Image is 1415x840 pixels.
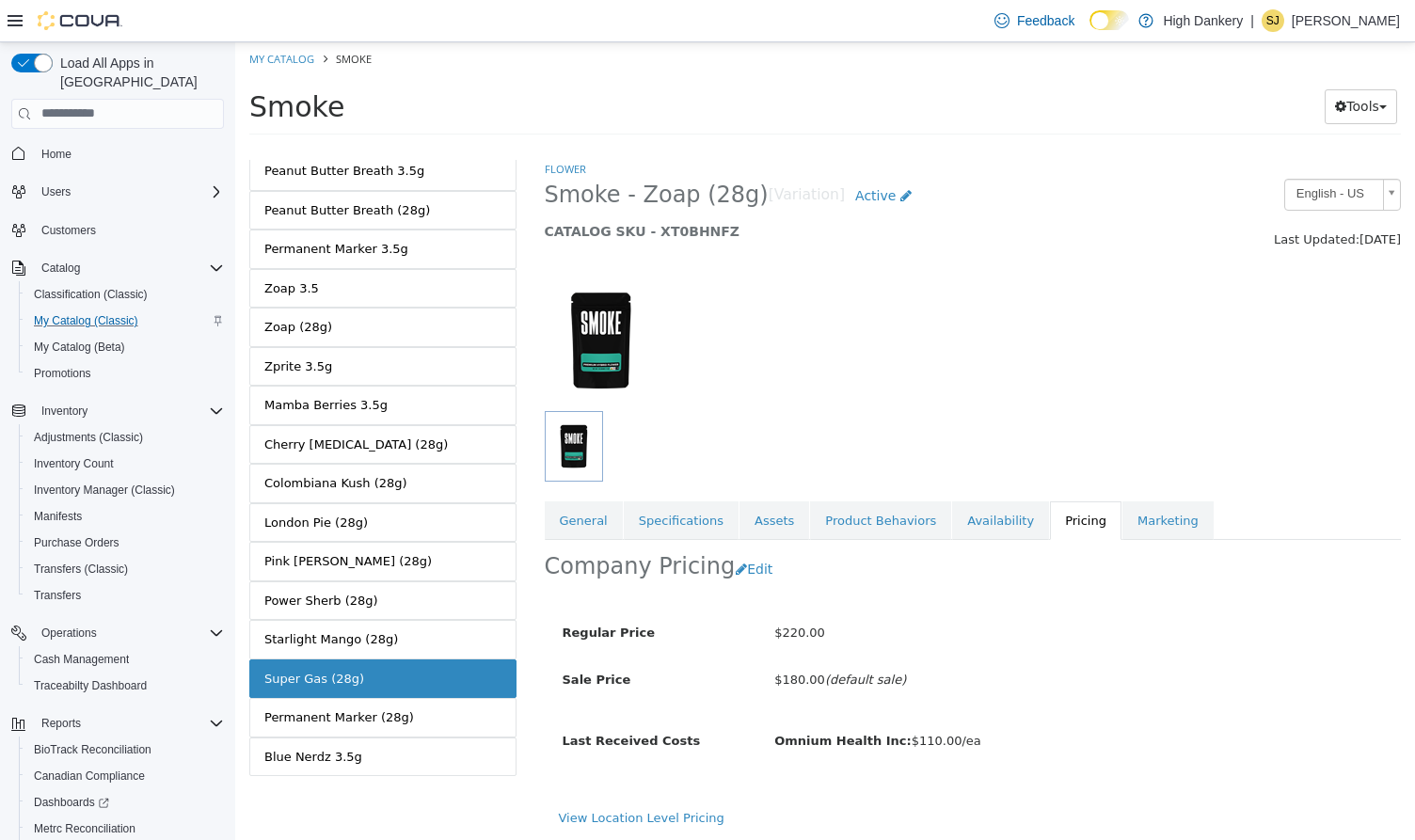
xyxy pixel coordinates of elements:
a: English - US [1049,136,1166,168]
span: Classification (Classic) [34,287,148,302]
a: My Catalog (Beta) [26,336,133,358]
button: Reports [34,712,88,735]
button: Customers [4,216,231,244]
span: Adjustments (Classic) [26,426,224,449]
span: Operations [41,626,97,641]
span: Customers [41,223,96,238]
span: Cash Management [34,652,129,667]
a: Inventory Manager (Classic) [26,479,183,501]
span: Canadian Compliance [34,769,145,784]
a: Classification (Classic) [26,283,155,306]
span: Last Updated: [1039,190,1124,204]
button: Operations [4,620,231,646]
a: Adjustments (Classic) [26,426,151,449]
span: Promotions [34,366,91,381]
button: Catalog [4,255,231,281]
button: Transfers (Classic) [19,556,231,582]
span: Smoke [101,9,136,24]
button: Inventory [34,400,95,422]
span: Metrc Reconciliation [34,821,135,836]
button: Inventory [4,398,231,424]
img: Cova [38,11,122,30]
div: London Pie (28g) [29,471,133,490]
a: Dashboards [26,791,117,814]
div: Colombiana Kush (28g) [29,432,172,451]
span: Reports [34,712,224,735]
p: | [1250,9,1254,32]
span: Inventory [41,404,87,419]
input: Dark Mode [1089,10,1129,30]
span: Smoke [14,48,109,81]
div: Zoap (28g) [29,276,97,294]
a: Cash Management [26,648,136,671]
span: Catalog [34,257,224,279]
span: Inventory Manager (Classic) [34,483,175,498]
button: Purchase Orders [19,530,231,556]
button: Inventory Manager (Classic) [19,477,231,503]
a: Pricing [815,459,886,499]
a: Customers [34,219,103,242]
a: Home [34,143,79,166]
a: Dashboards [19,789,231,816]
span: Transfers [34,588,81,603]
div: Blue Nerdz 3.5g [29,705,127,724]
span: My Catalog (Beta) [26,336,224,358]
span: BioTrack Reconciliation [34,742,151,757]
a: Feedback [987,2,1082,40]
a: Purchase Orders [26,531,127,554]
span: My Catalog (Classic) [26,309,224,332]
div: Zoap 3.5 [29,237,84,256]
span: Home [41,147,72,162]
span: English - US [1050,137,1140,166]
span: Inventory [34,400,224,422]
button: Users [4,179,231,205]
a: Metrc Reconciliation [26,817,143,840]
span: Customers [34,218,224,242]
button: My Catalog (Classic) [19,308,231,334]
span: Feedback [1017,11,1074,30]
span: $220.00 [539,583,590,597]
small: [Variation] [533,146,610,161]
a: Inventory Count [26,452,121,475]
h2: Company Pricing [310,510,501,539]
span: Inventory Manager (Classic) [26,479,224,501]
div: Mamba Berries 3.5g [29,354,152,372]
button: Home [4,140,231,167]
span: Load All Apps in [GEOGRAPHIC_DATA] [53,54,224,91]
span: Sale Price [327,630,396,644]
a: Assets [504,459,574,499]
span: Home [34,142,224,166]
span: Transfers (Classic) [34,562,128,577]
a: My Catalog (Classic) [26,309,146,332]
button: Tools [1089,47,1162,82]
a: Flower [310,119,351,134]
span: Metrc Reconciliation [26,817,224,840]
span: Dashboards [34,795,109,810]
span: Traceabilty Dashboard [26,674,224,697]
button: Manifests [19,503,231,530]
span: $180.00 [539,630,671,644]
span: Reports [41,716,81,731]
button: Classification (Classic) [19,281,231,308]
a: General [310,459,388,499]
span: Dark Mode [1089,30,1090,31]
span: Inventory Count [34,456,114,471]
a: Traceabilty Dashboard [26,674,154,697]
a: Canadian Compliance [26,765,152,787]
div: Peanut Butter Breath (28g) [29,159,195,178]
button: Canadian Compliance [19,763,231,789]
a: Product Behaviors [575,459,716,499]
div: Permanent Marker 3.5g [29,198,173,216]
span: Canadian Compliance [26,765,224,787]
p: [PERSON_NAME] [1292,9,1400,32]
a: Marketing [887,459,978,499]
button: My Catalog (Beta) [19,334,231,360]
div: Zprite 3.5g [29,315,97,334]
span: Catalog [41,261,80,276]
button: Transfers [19,582,231,609]
span: Transfers (Classic) [26,558,224,580]
h5: CATALOG SKU - XT0BHNFZ [310,181,945,198]
button: Edit [500,510,548,545]
div: Cherry [MEDICAL_DATA] (28g) [29,393,213,412]
span: Dashboards [26,791,224,814]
